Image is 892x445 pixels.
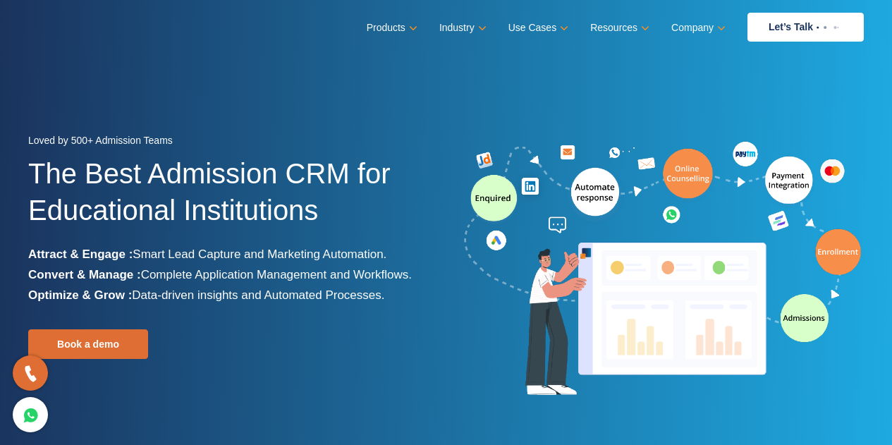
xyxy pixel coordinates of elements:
span: Complete Application Management and Workflows. [141,268,412,281]
img: admission-software-home-page-header [462,138,864,401]
a: Company [671,18,723,38]
a: Let’s Talk [747,13,864,42]
a: Products [367,18,415,38]
b: Attract & Engage : [28,248,133,261]
a: Resources [590,18,647,38]
a: Book a demo [28,329,148,359]
b: Optimize & Grow : [28,288,132,302]
div: Loved by 500+ Admission Teams [28,130,436,155]
span: Smart Lead Capture and Marketing Automation. [133,248,386,261]
a: Use Cases [508,18,566,38]
h1: The Best Admission CRM for Educational Institutions [28,155,436,244]
span: Data-driven insights and Automated Processes. [132,288,384,302]
a: Industry [439,18,484,38]
b: Convert & Manage : [28,268,141,281]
